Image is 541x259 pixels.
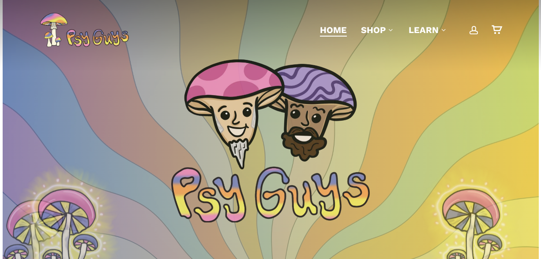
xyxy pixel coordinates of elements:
[409,24,447,36] a: Learn
[182,48,359,180] img: PsyGuys Heads Logo
[361,25,386,35] span: Shop
[40,12,129,48] img: PsyGuys
[409,25,439,35] span: Learn
[171,166,370,222] img: Psychedelic PsyGuys Text Logo
[361,24,394,36] a: Shop
[320,24,347,36] a: Home
[320,25,347,35] span: Home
